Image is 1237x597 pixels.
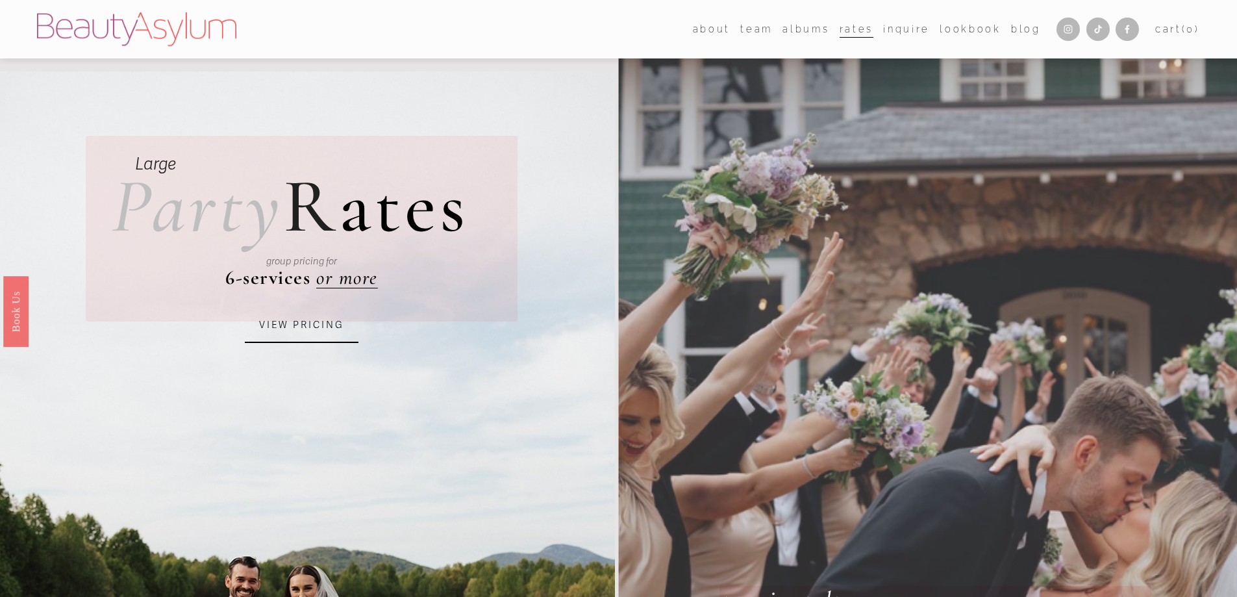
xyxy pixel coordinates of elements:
[37,12,236,46] img: Beauty Asylum | Bridal Hair &amp; Makeup Charlotte &amp; Atlanta
[782,19,829,38] a: albums
[1186,23,1195,34] span: 0
[112,168,469,245] h2: ates
[135,154,176,175] em: Large
[245,308,358,343] a: VIEW PRICING
[1086,18,1110,41] a: TikTok
[740,19,773,38] a: folder dropdown
[283,160,339,253] span: R
[3,275,29,346] a: Book Us
[840,19,873,38] a: Rates
[1011,19,1041,38] a: Blog
[883,19,930,38] a: Inquire
[940,19,1001,38] a: Lookbook
[1056,18,1080,41] a: Instagram
[693,21,731,38] span: about
[266,255,337,267] em: group pricing for
[1155,21,1200,38] a: 0 items in cart
[740,21,773,38] span: team
[693,19,731,38] a: folder dropdown
[1116,18,1139,41] a: Facebook
[1182,23,1200,34] span: ( )
[112,160,283,253] em: Party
